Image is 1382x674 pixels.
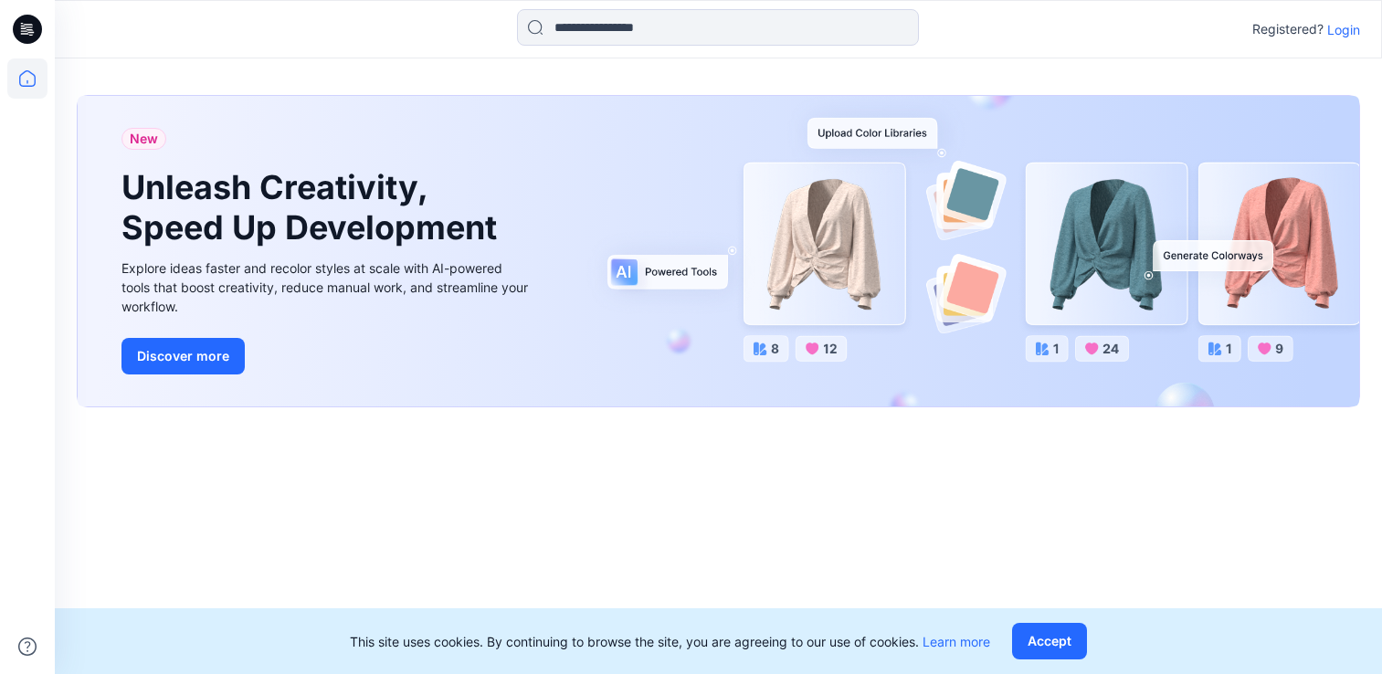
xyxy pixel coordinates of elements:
span: New [130,128,158,150]
p: Login [1327,20,1360,39]
a: Learn more [923,634,990,649]
p: Registered? [1252,18,1324,40]
div: Explore ideas faster and recolor styles at scale with AI-powered tools that boost creativity, red... [121,258,533,316]
p: This site uses cookies. By continuing to browse the site, you are agreeing to our use of cookies. [350,632,990,651]
button: Accept [1012,623,1087,659]
button: Discover more [121,338,245,374]
a: Discover more [121,338,533,374]
h1: Unleash Creativity, Speed Up Development [121,168,505,247]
